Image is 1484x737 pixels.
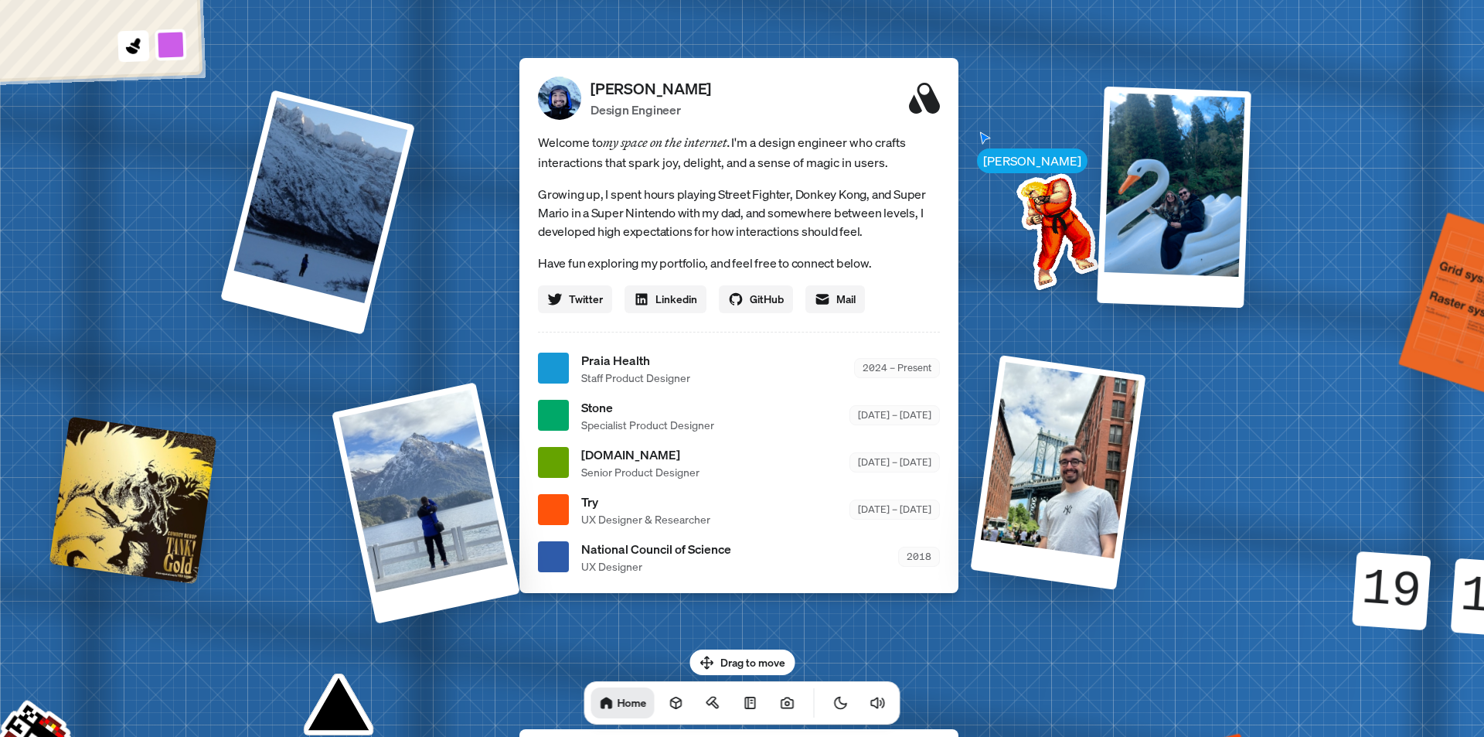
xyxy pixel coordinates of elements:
[538,285,612,313] a: Twitter
[581,417,714,433] span: Specialist Product Designer
[569,291,603,307] span: Twitter
[581,445,699,464] span: [DOMAIN_NAME]
[618,695,647,710] h1: Home
[538,253,940,273] p: Have fun exploring my portfolio, and feel free to connect below.
[750,291,784,307] span: GitHub
[581,398,714,417] span: Stone
[538,185,940,241] p: Growing up, I spent hours playing Street Fighter, Donkey Kong, and Super Mario in a Super Nintend...
[581,493,710,511] span: Try
[898,547,940,566] div: 2018
[825,688,856,718] button: Toggle Theme
[854,358,940,377] div: 2024 – Present
[538,132,940,172] span: Welcome to I'm a design engineer who crafts interactions that spark joy, delight, and a sense of ...
[849,452,940,472] div: [DATE] – [DATE]
[581,558,731,575] span: UX Designer
[581,370,690,386] span: Staff Product Designer
[836,291,856,307] span: Mail
[849,405,940,425] div: [DATE] – [DATE]
[976,150,1132,306] img: Profile example
[603,135,731,150] em: my space on the internet.
[581,464,699,480] span: Senior Product Designer
[581,511,710,527] span: UX Designer & Researcher
[591,688,655,718] a: Home
[591,77,711,101] p: [PERSON_NAME]
[719,285,793,313] a: GitHub
[849,500,940,519] div: [DATE] – [DATE]
[581,540,731,558] span: National Council of Science
[805,285,865,313] a: Mail
[655,291,697,307] span: Linkedin
[538,77,581,120] img: Profile Picture
[581,351,690,370] span: Praia Health
[625,285,706,313] a: Linkedin
[591,101,711,119] p: Design Engineer
[863,688,893,718] button: Toggle Audio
